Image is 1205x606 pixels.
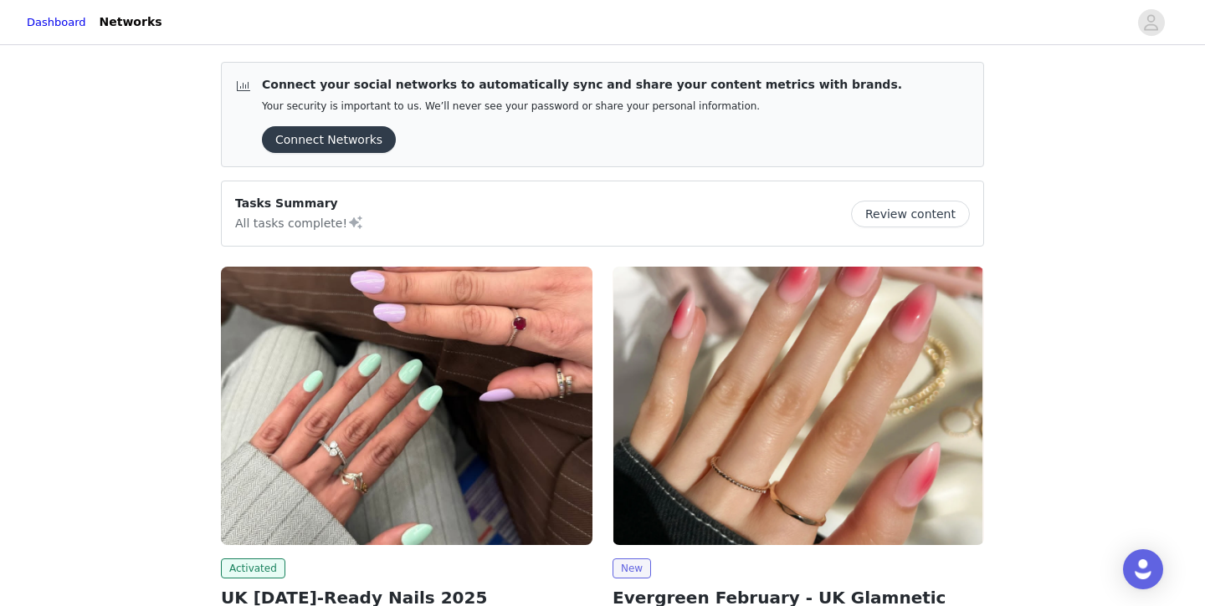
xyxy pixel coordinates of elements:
[1123,549,1163,589] div: Open Intercom Messenger
[221,267,592,545] img: Glamnetic UK
[851,201,970,227] button: Review content
[221,558,285,578] span: Activated
[613,558,651,578] span: New
[235,195,364,212] p: Tasks Summary
[90,3,172,41] a: Networks
[262,126,396,153] button: Connect Networks
[613,267,984,545] img: Glamnetic UK
[262,100,902,113] p: Your security is important to us. We’ll never see your password or share your personal information.
[235,212,364,232] p: All tasks complete!
[27,14,86,31] a: Dashboard
[262,76,902,94] p: Connect your social networks to automatically sync and share your content metrics with brands.
[1143,9,1159,36] div: avatar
